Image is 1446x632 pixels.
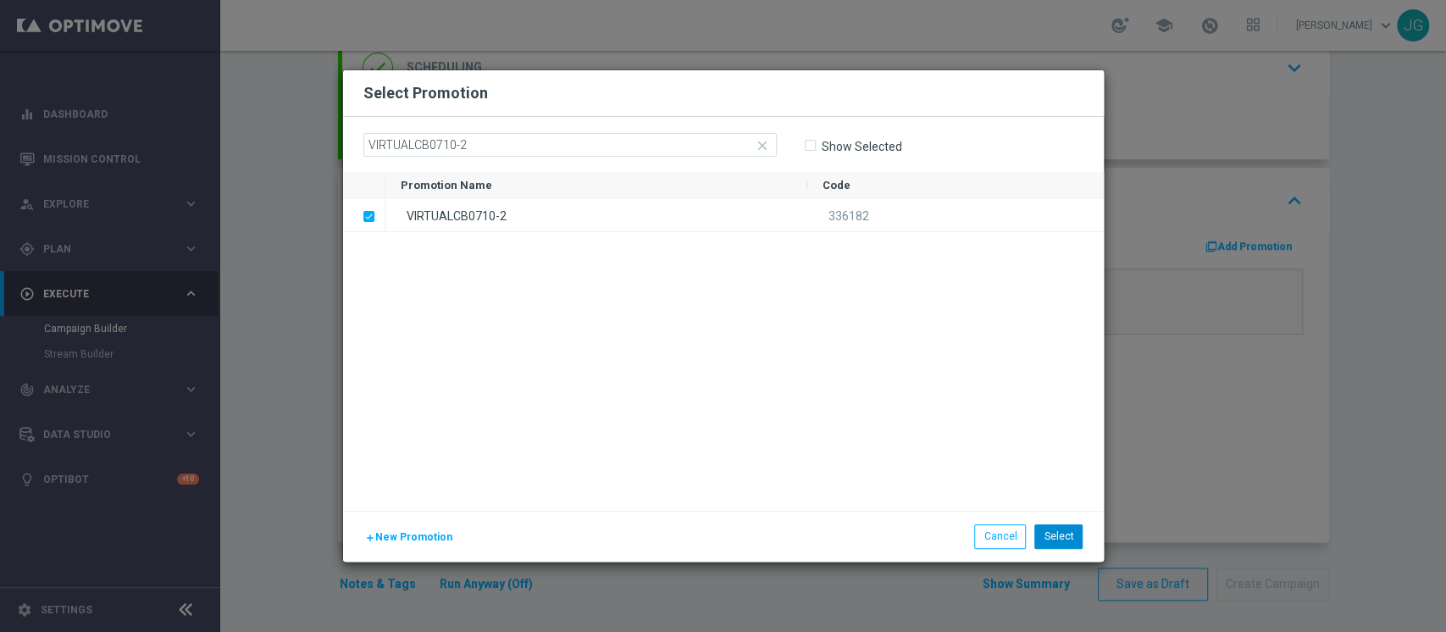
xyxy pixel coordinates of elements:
div: Press SPACE to deselect this row. [343,198,385,232]
span: New Promotion [375,531,452,543]
div: Press SPACE to deselect this row. [385,198,1104,232]
div: VIRTUALCB0710-2 [385,198,807,231]
i: close [755,138,770,153]
h2: Select Promotion [363,83,488,103]
button: Select [1034,524,1083,548]
input: Search by Promotion name or Promo code [363,133,777,157]
span: Promotion Name [401,179,492,191]
span: 336182 [828,209,869,223]
i: add [365,533,375,543]
button: Cancel [974,524,1026,548]
button: New Promotion [363,528,454,546]
span: Code [823,179,850,191]
label: Show Selected [821,139,902,154]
